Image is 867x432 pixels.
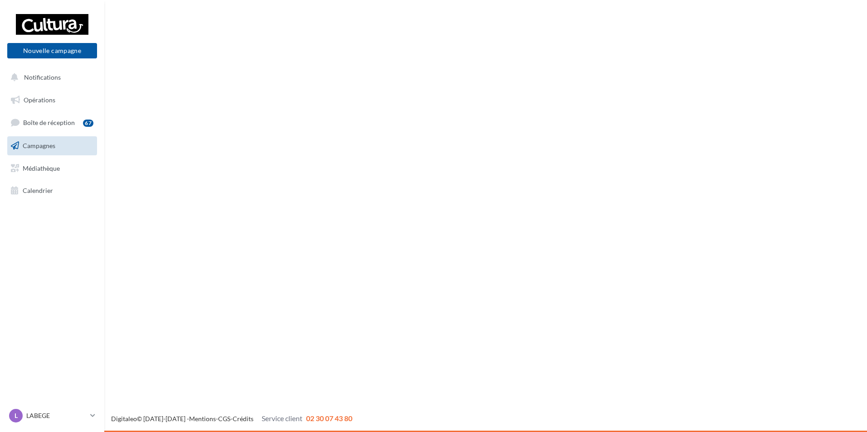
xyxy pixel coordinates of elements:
a: Campagnes [5,136,99,155]
a: Calendrier [5,181,99,200]
a: Opérations [5,91,99,110]
span: Opérations [24,96,55,104]
span: © [DATE]-[DATE] - - - [111,415,352,422]
a: Crédits [233,415,253,422]
span: Médiathèque [23,164,60,172]
span: 02 30 07 43 80 [306,414,352,422]
span: Notifications [24,73,61,81]
a: Mentions [189,415,216,422]
span: Campagnes [23,142,55,149]
span: Service client [262,414,302,422]
a: Digitaleo [111,415,137,422]
span: Boîte de réception [23,119,75,126]
a: L LABEGE [7,407,97,424]
button: Notifications [5,68,95,87]
span: Calendrier [23,187,53,194]
p: LABEGE [26,411,87,420]
span: L [15,411,18,420]
div: 67 [83,120,93,127]
a: Boîte de réception67 [5,113,99,132]
a: Médiathèque [5,159,99,178]
a: CGS [218,415,230,422]
button: Nouvelle campagne [7,43,97,58]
